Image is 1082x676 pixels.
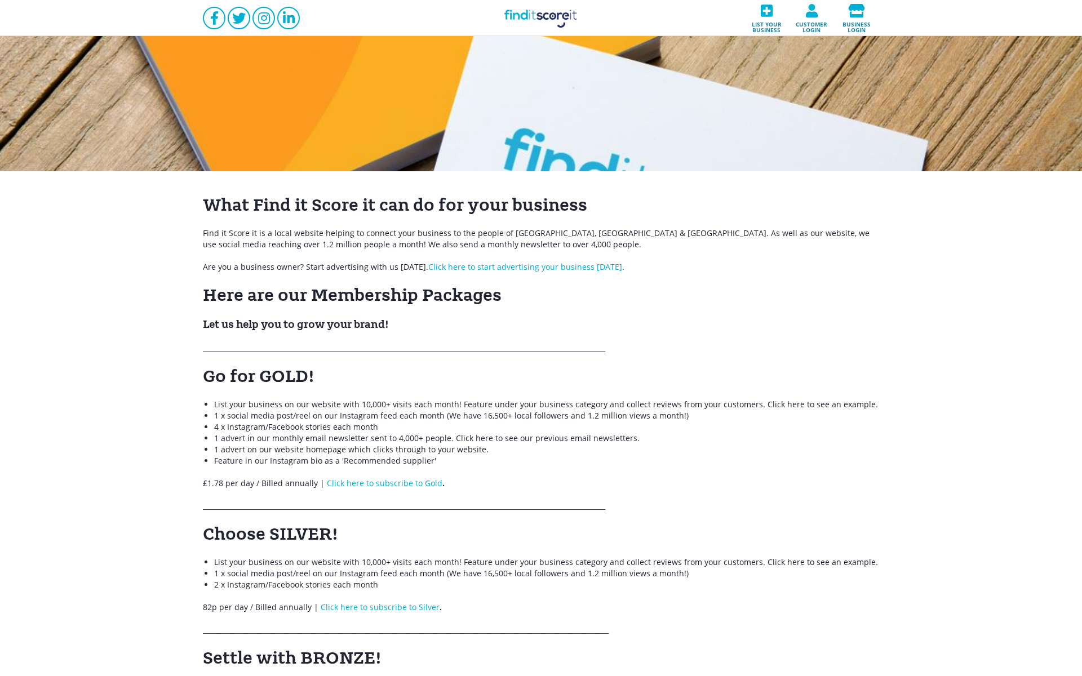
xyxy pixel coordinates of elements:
p: _________________________________________________________________________________________________... [203,343,879,354]
h1: Settle with BRONZE! [203,647,879,669]
p: _________________________________________________________________________________________________... [203,500,879,512]
li: 4 x Instagram/Facebook stories each month [214,421,879,433]
a: Business login [834,1,879,36]
h1: What Find it Score it can do for your business [203,194,879,216]
li: List your business on our website with 10,000+ visits each month! Feature under your business cat... [214,399,879,410]
a: Click here to see our previous email newsletters [456,433,637,443]
li: List your business on our website with 10,000+ visits each month! Feature under your business cat... [214,557,879,568]
span: Business login [837,17,876,33]
a: Click here to start advertising your business [DATE] [428,261,622,272]
span: List your business [747,17,786,33]
h1: Choose SILVER! [203,523,879,545]
h2: Let us help you to grow your brand! [203,318,879,331]
li: 1 x social media post/reel on our Instagram feed each month (We have 16,500+ local followers and ... [214,568,879,579]
a: Click here to subscribe to Gold [327,478,442,488]
p: _________________________________________________________________________________________________... [203,624,879,635]
p: 82p per day / Billed annually | [203,602,879,613]
a: Click here to see an example [768,399,876,410]
p: £1.78 per day / Billed annually | [203,478,879,489]
li: 1 advert in our monthly email newsletter sent to 4,000+ people. . [214,433,879,444]
span: Customer login [792,17,831,33]
a: List your business [744,1,789,36]
a: Click here to subscribe to Silver [321,602,440,612]
a: Click here to see an example [768,557,876,567]
p: Find it Score it is a local website helping to connect your business to the people of [GEOGRAPHIC... [203,228,879,250]
strong: . [325,478,445,488]
a: Customer login [789,1,834,36]
li: 1 advert on our website homepage which clicks through to your website. [214,444,879,455]
li: 1 x social media post/reel on our Instagram feed each month (We have 16,500+ local followers and ... [214,410,879,421]
h1: Here are our Membership Packages [203,284,879,306]
strong: . [318,602,442,612]
h1: Go for GOLD! [203,365,879,388]
li: 2 x Instagram/Facebook stories each month [214,579,879,590]
p: Are you a business owner? Start advertising with us [DATE]. . [203,261,879,273]
li: Feature in our Instagram bio as a 'Recommended supplier' [214,455,879,466]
